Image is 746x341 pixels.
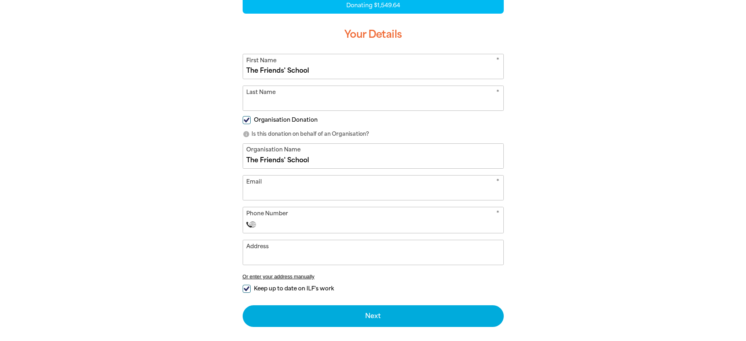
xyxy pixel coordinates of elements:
i: info [243,131,250,138]
p: Is this donation on behalf of an Organisation? [243,130,504,138]
button: Or enter your address manually [243,274,504,280]
h3: Your Details [243,22,504,47]
input: Organisation Donation [243,116,251,124]
button: Next [243,305,504,327]
span: Organisation Donation [254,116,318,124]
input: Keep up to date on ILF's work [243,285,251,293]
i: Required [496,209,499,219]
span: Keep up to date on ILF's work [254,285,334,292]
